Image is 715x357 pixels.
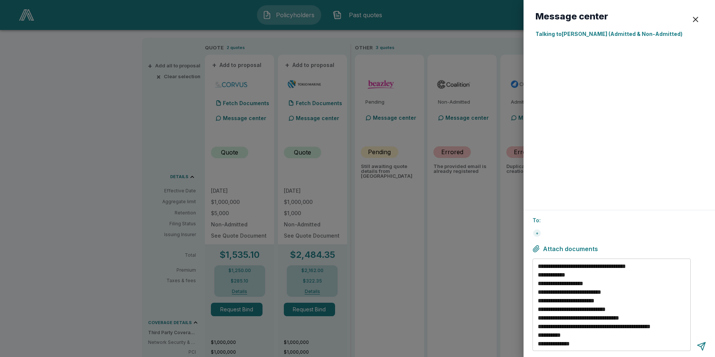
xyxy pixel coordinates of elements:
[533,229,541,238] div: +
[536,30,703,38] p: Talking to [PERSON_NAME] (Admitted & Non-Admitted)
[536,12,608,21] h6: Message center
[533,216,706,224] p: To:
[543,245,598,253] span: Attach documents
[533,229,541,237] div: +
